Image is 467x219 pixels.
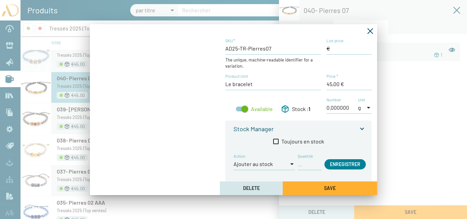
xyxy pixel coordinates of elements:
button: Delete [220,181,283,195]
strong: 1 [308,106,310,112]
span: Save [324,185,336,191]
span: g [358,104,361,111]
mat-panel-title: Stock Manager [233,125,355,133]
span: Delete [243,185,260,191]
span: Ajouter au stock [233,161,273,167]
mat-icon: Fermer la fenêtre [367,28,374,35]
small: The unique, machine-readable identifier for a variation. [225,57,321,69]
button: Save [283,181,377,195]
span: Stock : [292,106,308,112]
span: Available [251,105,273,113]
mat-expansion-panel-header: Stock Manager [225,121,372,137]
span: Toujours en stock [281,138,324,145]
div: Stock Manager [225,137,372,187]
span: Enregistrer [330,161,360,167]
input: ... [298,160,322,168]
button: Enregistrer [324,159,366,169]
